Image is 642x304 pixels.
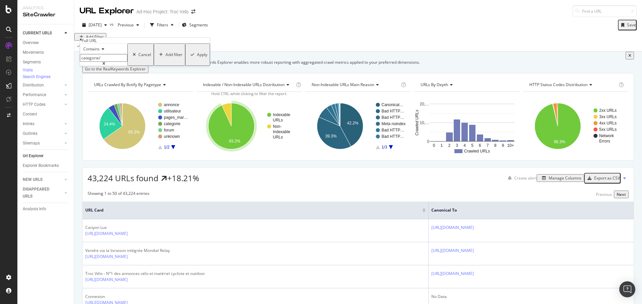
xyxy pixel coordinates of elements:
text: 5xx URLs [599,127,617,132]
div: Add filter [166,52,183,57]
text: 5 [471,143,473,147]
text: Indexable [273,129,290,134]
button: Export as CSV [584,173,621,184]
text: 93.2% [229,138,240,143]
a: CURRENT URLS [23,30,63,37]
text: Non- [273,124,282,129]
text: Bad HTTP… [382,109,404,113]
text: 10,… [420,120,429,125]
h4: HTTP Status Codes Distribution [528,79,617,90]
div: Previous [596,192,612,197]
text: 24.4% [104,122,115,126]
div: Create alert [514,175,537,181]
svg: A chart. [414,97,520,155]
a: [URL][DOMAIN_NAME] [431,225,474,231]
button: Go to the RealKeywords Explorer [82,65,148,73]
svg: A chart. [88,97,193,155]
text: 4 [463,143,466,147]
div: Url Explorer [23,153,43,160]
a: Movements [23,49,69,56]
a: Explorer Bookmarks [23,162,69,169]
text: utilisateur [164,109,181,113]
a: Performance [23,91,63,98]
div: info banner [82,52,634,73]
text: 2xx URLs [599,108,617,113]
div: Movements [23,49,44,56]
button: close banner [626,52,634,59]
div: Troc Vélo - N°1 des annonces vélo et matériel cycliste et outdoor [85,271,205,277]
div: Cancel [138,52,151,57]
text: Canonical… [382,102,403,107]
a: Visits [23,67,39,74]
div: Ad-Hoc Project: Troc Velo [136,8,189,15]
div: URL Explorer [80,5,134,17]
div: Crawl metrics are now in the RealKeywords Explorer [86,53,626,58]
div: Content [23,111,37,118]
div: Filters [157,22,168,28]
button: Cancel [127,43,154,66]
text: URLs [273,118,283,122]
text: Indexable [273,112,290,117]
span: Indexable / Non-Indexable URLs distribution [203,82,285,87]
a: DISAPPEARED URLS [23,186,63,200]
text: 42.2% [347,120,358,125]
svg: A chart. [523,97,629,155]
span: vs [110,21,115,27]
text: 1/3 [382,145,387,149]
button: Previous [594,191,614,198]
div: Export as CSV [594,175,620,181]
text: 10+ [507,143,514,147]
text: Bad HTTP… [382,115,404,120]
div: arrow-right-arrow-left [191,9,195,14]
div: Explorer Bookmarks [23,162,59,169]
button: Add filter [154,43,185,66]
div: Outlinks [23,130,37,137]
text: pages_mar… [164,115,188,120]
span: Previous [115,22,134,28]
text: 2 [448,143,450,147]
a: Content [23,111,69,118]
h4: Indexable / Non-Indexable URLs Distribution [202,79,295,90]
text: 6 [479,143,481,147]
text: Meta noindex [382,121,406,126]
text: annonce [164,102,179,107]
div: Visits [23,67,33,73]
a: [URL][DOMAIN_NAME] [85,277,128,283]
div: Analytics [23,5,69,11]
text: 1/2 [164,145,170,149]
text: 4xx URLs [599,121,617,125]
div: NEW URLS [23,176,42,183]
a: [URL][DOMAIN_NAME] [85,254,128,260]
button: Create alert [505,173,537,184]
text: 9 [502,143,504,147]
div: Overview [23,39,39,46]
button: Previous [115,20,142,30]
button: Apply [185,43,210,66]
div: Add Filter [86,34,104,40]
text: Bad HTTP… [382,128,404,132]
button: Segments [182,20,208,30]
span: HTTP Status Codes Distribution [529,82,587,87]
div: +18.21% [167,173,199,184]
div: HTTP Codes [23,101,45,108]
a: HTTP Codes [23,101,63,108]
div: Connexion [85,294,147,300]
div: Inlinks [23,120,34,127]
a: Url Explorer [23,153,69,160]
text: 39.3% [325,134,337,138]
text: forum [164,128,174,132]
text: 8 [494,143,497,147]
div: SiteCrawler [23,11,69,19]
div: Open Intercom Messenger [619,281,635,297]
text: Bad HTTP… [382,134,404,139]
text: 3 [456,143,458,147]
text: 0 [433,143,435,147]
text: Crawled URLs [415,109,419,135]
button: Manage Columns [537,174,584,182]
span: URLs by Depth [421,82,448,87]
span: Hold CTRL while clicking to filter the report. [211,91,287,96]
div: Distribution [23,82,44,89]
